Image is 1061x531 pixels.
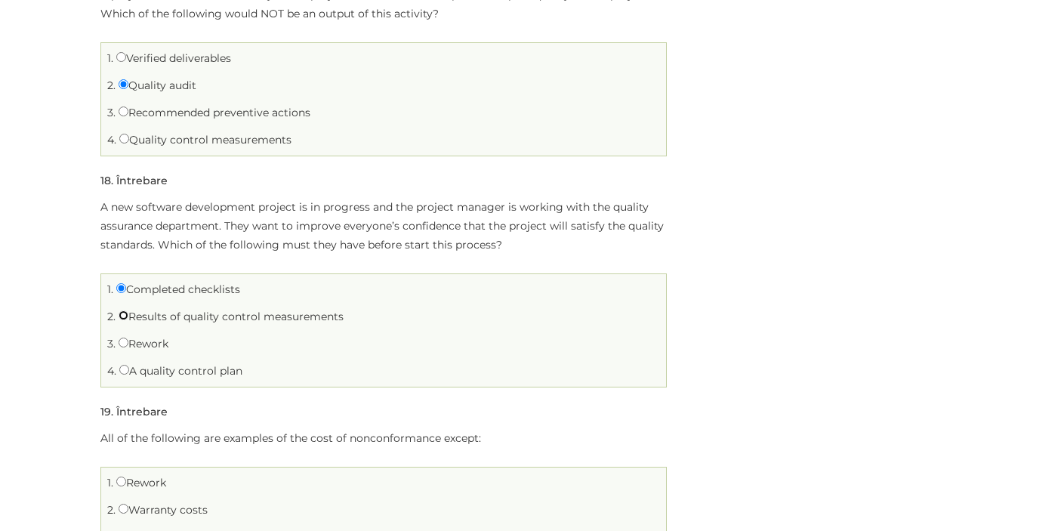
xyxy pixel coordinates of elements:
[116,283,126,293] input: Completed checklists
[119,338,128,347] input: Rework
[116,282,240,296] label: Completed checklists
[119,133,291,147] label: Quality control measurements
[107,133,116,147] span: 4.
[119,310,344,323] label: Results of quality control measurements
[100,429,667,448] p: All of the following are examples of the cost of nonconformance except:
[107,282,113,296] span: 1.
[119,503,208,517] label: Warranty costs
[107,106,116,119] span: 3.
[119,107,128,116] input: Recommended preventive actions
[119,365,129,375] input: A quality control plan
[107,364,116,378] span: 4.
[119,79,128,89] input: Quality audit
[100,175,168,187] h5: . Întrebare
[107,310,116,323] span: 2.
[100,406,168,418] h5: . Întrebare
[116,476,166,489] label: Rework
[119,504,128,514] input: Warranty costs
[100,198,667,255] p: A new software development project is in progress and the project manager is working with the qua...
[100,405,111,418] span: 19
[119,337,168,350] label: Rework
[107,51,113,65] span: 1.
[107,503,116,517] span: 2.
[119,106,310,119] label: Recommended preventive actions
[107,476,113,489] span: 1.
[119,364,242,378] label: A quality control plan
[107,79,116,92] span: 2.
[116,52,126,62] input: Verified deliverables
[119,310,128,320] input: Results of quality control measurements
[119,79,196,92] label: Quality audit
[107,337,116,350] span: 3.
[116,477,126,486] input: Rework
[119,134,129,144] input: Quality control measurements
[100,174,111,187] span: 18
[116,51,231,65] label: Verified deliverables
